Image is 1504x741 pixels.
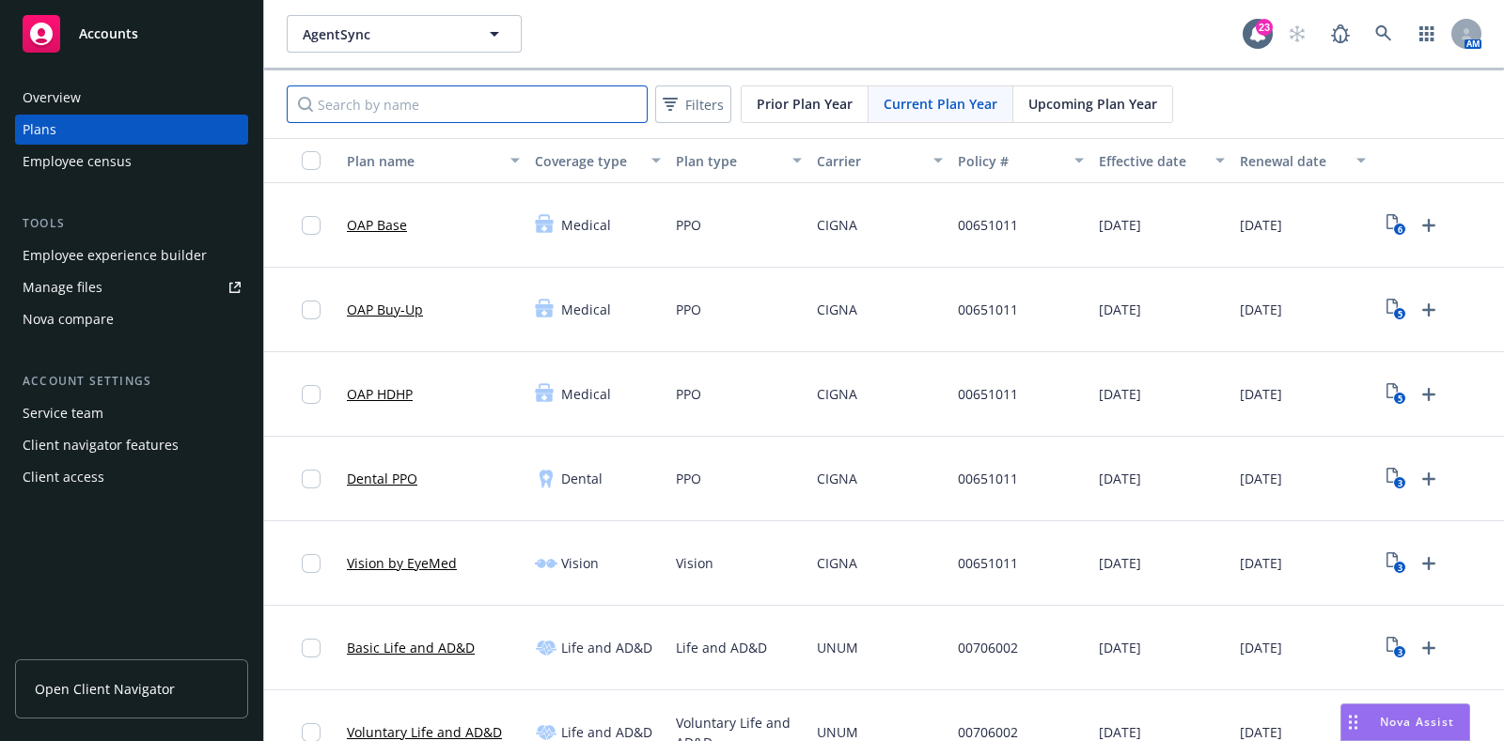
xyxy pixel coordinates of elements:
[23,430,179,460] div: Client navigator features
[561,469,603,488] span: Dental
[347,151,499,171] div: Plan name
[1028,94,1157,114] span: Upcoming Plan Year
[15,430,248,460] a: Client navigator features
[23,272,102,302] div: Manage files
[1381,464,1411,494] a: View Plan Documents
[1240,384,1282,404] span: [DATE]
[1240,469,1282,488] span: [DATE]
[1414,464,1444,494] a: Upload Plan Documents
[1397,224,1402,236] text: 6
[809,138,950,183] button: Carrier
[676,300,701,319] span: PPO
[23,462,104,492] div: Client access
[23,115,56,145] div: Plans
[1381,548,1411,579] a: View Plan Documents
[1381,379,1411,409] a: View Plan Documents
[1397,308,1402,320] text: 5
[1240,553,1282,573] span: [DATE]
[302,301,321,319] input: Toggle Row Selected
[884,94,997,114] span: Current Plan Year
[347,553,457,573] a: Vision by EyeMed
[561,215,611,235] span: Medical
[1240,215,1282,235] span: [DATE]
[535,151,640,171] div: Coverage type
[302,554,321,573] input: Toggle Row Selected
[676,553,713,573] span: Vision
[817,300,857,319] span: CIGNA
[1397,477,1402,489] text: 3
[303,24,465,44] span: AgentSync
[817,215,857,235] span: CIGNA
[1099,300,1141,319] span: [DATE]
[287,15,522,53] button: AgentSync
[23,240,207,270] div: Employee experience builder
[1381,633,1411,663] a: View Plan Documents
[302,470,321,488] input: Toggle Row Selected
[347,638,475,657] a: Basic Life and AD&D
[302,639,321,657] input: Toggle Row Selected
[15,83,248,113] a: Overview
[1322,15,1359,53] a: Report a Bug
[1381,295,1411,325] a: View Plan Documents
[1414,295,1444,325] a: Upload Plan Documents
[15,304,248,334] a: Nova compare
[1232,138,1373,183] button: Renewal date
[659,91,728,118] span: Filters
[1099,215,1141,235] span: [DATE]
[958,300,1018,319] span: 00651011
[1397,393,1402,405] text: 5
[1099,638,1141,657] span: [DATE]
[1365,15,1402,53] a: Search
[561,384,611,404] span: Medical
[958,215,1018,235] span: 00651011
[757,94,853,114] span: Prior Plan Year
[23,398,103,428] div: Service team
[1240,300,1282,319] span: [DATE]
[15,240,248,270] a: Employee experience builder
[958,151,1063,171] div: Policy #
[655,85,731,123] button: Filters
[1340,703,1470,741] button: Nova Assist
[1341,704,1365,740] div: Drag to move
[561,300,611,319] span: Medical
[15,115,248,145] a: Plans
[347,469,417,488] a: Dental PPO
[302,216,321,235] input: Toggle Row Selected
[817,384,857,404] span: CIGNA
[676,638,767,657] span: Life and AD&D
[1240,151,1345,171] div: Renewal date
[15,214,248,233] div: Tools
[15,8,248,60] a: Accounts
[287,85,648,123] input: Search by name
[1099,553,1141,573] span: [DATE]
[1414,633,1444,663] a: Upload Plan Documents
[23,83,81,113] div: Overview
[1397,562,1402,574] text: 3
[817,469,857,488] span: CIGNA
[958,553,1018,573] span: 00651011
[676,384,701,404] span: PPO
[347,215,407,235] a: OAP Base
[1414,548,1444,579] a: Upload Plan Documents
[302,385,321,404] input: Toggle Row Selected
[15,272,248,302] a: Manage files
[1240,638,1282,657] span: [DATE]
[958,469,1018,488] span: 00651011
[1256,19,1273,36] div: 23
[79,26,138,41] span: Accounts
[347,300,423,319] a: OAP Buy-Up
[339,138,527,183] button: Plan name
[1091,138,1232,183] button: Effective date
[23,147,132,177] div: Employee census
[1414,379,1444,409] a: Upload Plan Documents
[958,638,1018,657] span: 00706002
[15,147,248,177] a: Employee census
[958,384,1018,404] span: 00651011
[676,469,701,488] span: PPO
[15,372,248,391] div: Account settings
[685,95,724,115] span: Filters
[668,138,809,183] button: Plan type
[676,151,781,171] div: Plan type
[1278,15,1316,53] a: Start snowing
[1099,384,1141,404] span: [DATE]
